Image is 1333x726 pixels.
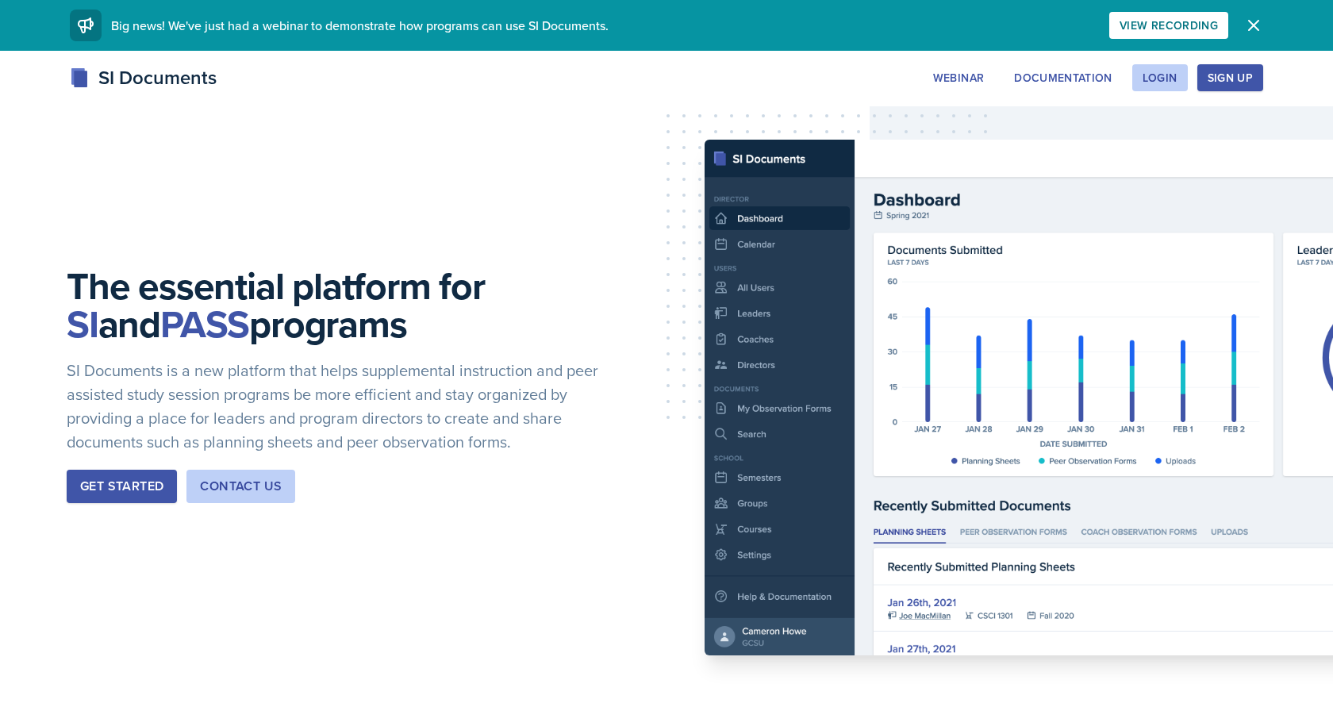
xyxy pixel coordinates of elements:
button: Get Started [67,470,177,503]
div: Documentation [1014,71,1112,84]
button: Webinar [923,64,994,91]
div: Sign Up [1208,71,1253,84]
div: Contact Us [200,477,282,496]
button: Sign Up [1197,64,1263,91]
div: Get Started [80,477,163,496]
div: View Recording [1120,19,1218,32]
button: View Recording [1109,12,1228,39]
button: Login [1132,64,1188,91]
span: Big news! We've just had a webinar to demonstrate how programs can use SI Documents. [111,17,609,34]
button: Documentation [1004,64,1123,91]
div: Login [1143,71,1177,84]
button: Contact Us [186,470,295,503]
div: SI Documents [70,63,217,92]
div: Webinar [933,71,984,84]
